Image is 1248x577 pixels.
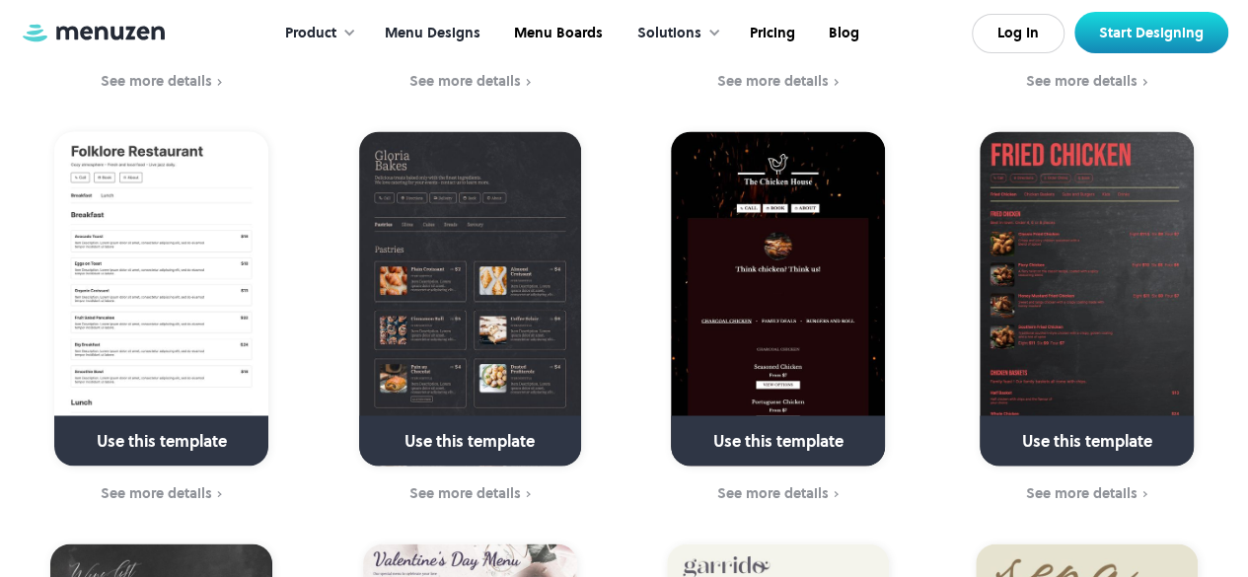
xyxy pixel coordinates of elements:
[101,73,212,89] div: See more details
[359,131,581,466] a: Use this template
[731,3,810,64] a: Pricing
[810,3,874,64] a: Blog
[20,482,304,504] a: See more details
[671,131,885,466] a: Use this template
[54,131,268,466] a: Use this template
[409,73,521,89] div: See more details
[636,71,920,93] a: See more details
[618,3,731,64] div: Solutions
[20,71,304,93] a: See more details
[366,3,495,64] a: Menu Designs
[265,3,366,64] div: Product
[945,71,1229,93] a: See more details
[101,484,212,500] div: See more details
[285,23,336,44] div: Product
[1026,484,1138,500] div: See more details
[1026,73,1138,89] div: See more details
[717,484,829,500] div: See more details
[980,131,1194,466] a: Use this template
[717,73,829,89] div: See more details
[495,3,618,64] a: Menu Boards
[329,482,613,504] a: See more details
[945,482,1229,504] a: See more details
[329,71,613,93] a: See more details
[636,482,920,504] a: See more details
[409,484,521,500] div: See more details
